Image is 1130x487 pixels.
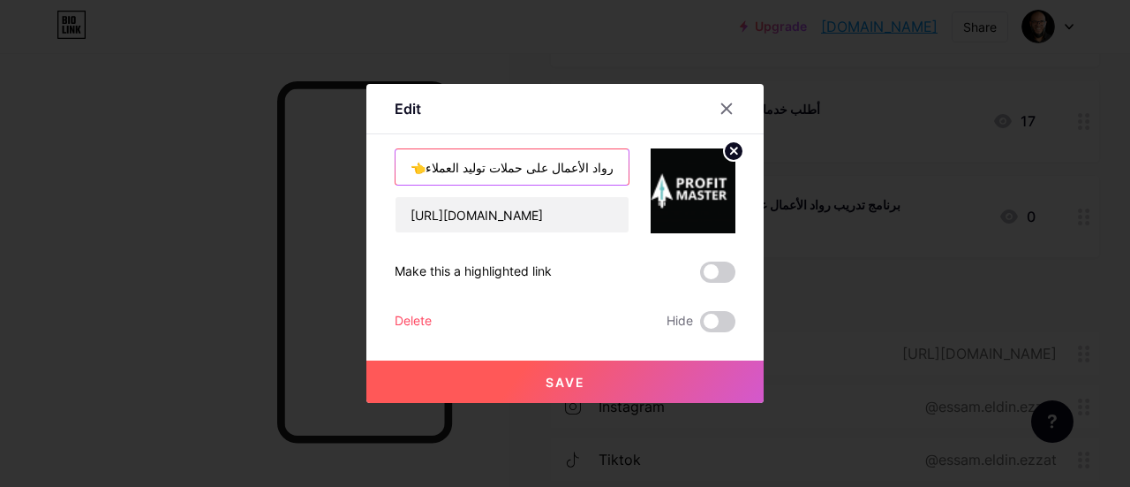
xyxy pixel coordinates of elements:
[395,149,629,185] input: Title
[395,197,629,232] input: URL
[667,311,693,332] span: Hide
[395,98,421,119] div: Edit
[395,311,432,332] div: Delete
[546,375,585,390] span: Save
[651,148,735,233] img: link_thumbnail
[366,361,764,403] button: Save
[395,262,552,283] div: Make this a highlighted link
